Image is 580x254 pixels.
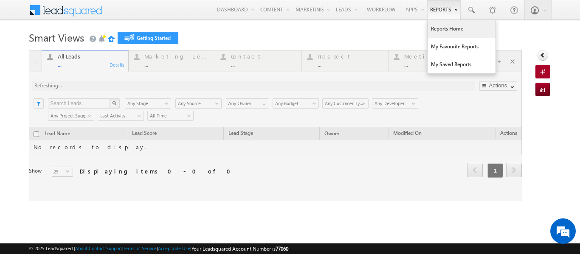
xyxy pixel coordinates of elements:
[124,246,157,251] a: Terms of Service
[29,245,288,253] span: © 2025 LeadSquared | | | | |
[191,246,288,252] span: Your Leadsquared Account Number is
[29,31,84,44] span: Smart Views
[158,246,190,251] a: Acceptable Use
[428,56,496,73] a: My Saved Reports
[89,246,122,251] a: Contact Support
[428,20,496,38] a: Reports Home
[75,246,87,251] a: About
[428,38,496,56] a: My Favourite Reports
[118,32,178,44] a: Getting Started
[276,246,288,252] span: 77060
